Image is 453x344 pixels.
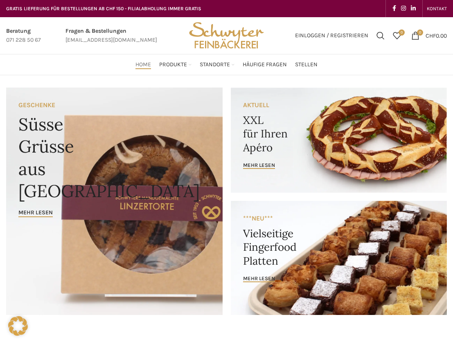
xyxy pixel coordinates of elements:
a: KONTAKT [427,0,447,17]
span: Produkte [159,61,187,69]
a: Infobox link [65,27,157,45]
div: Meine Wunschliste [389,27,405,44]
span: 0 [399,29,405,36]
span: Häufige Fragen [243,61,287,69]
a: Banner link [231,88,447,193]
div: Main navigation [2,56,451,73]
a: Häufige Fragen [243,56,287,73]
img: Bäckerei Schwyter [186,17,266,54]
a: Site logo [186,31,266,38]
a: Einloggen / Registrieren [291,27,372,44]
span: Standorte [200,61,230,69]
div: Secondary navigation [423,0,451,17]
bdi: 0.00 [426,32,447,39]
a: Linkedin social link [408,3,418,14]
a: Standorte [200,56,234,73]
a: Suchen [372,27,389,44]
span: Stellen [295,61,318,69]
a: Banner link [231,201,447,315]
span: CHF [426,32,436,39]
a: Facebook social link [390,3,399,14]
a: 0 [389,27,405,44]
a: 0 CHF0.00 [407,27,451,44]
a: Home [135,56,151,73]
span: KONTAKT [427,6,447,11]
span: GRATIS LIEFERUNG FÜR BESTELLUNGEN AB CHF 150 - FILIALABHOLUNG IMMER GRATIS [6,6,201,11]
a: Instagram social link [399,3,408,14]
a: Stellen [295,56,318,73]
span: Home [135,61,151,69]
a: Banner link [6,88,223,315]
span: 0 [417,29,423,36]
span: Einloggen / Registrieren [295,33,368,38]
a: Produkte [159,56,192,73]
a: Infobox link [6,27,41,45]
